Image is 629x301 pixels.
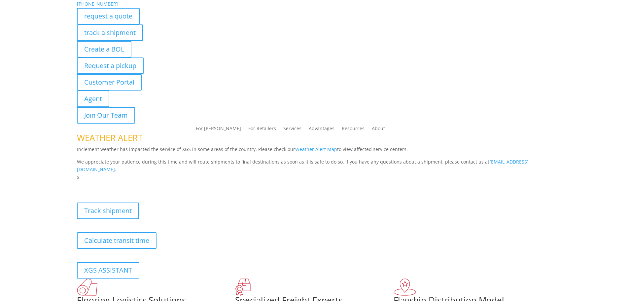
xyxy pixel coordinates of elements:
img: xgs-icon-flagship-distribution-model-red [394,279,416,296]
a: For [PERSON_NAME] [196,126,241,133]
a: track a shipment [77,24,143,41]
span: WEATHER ALERT [77,132,142,144]
b: Visibility, transparency, and control for your entire supply chain. [77,182,224,189]
img: xgs-icon-total-supply-chain-intelligence-red [77,279,97,296]
a: Track shipment [77,203,139,219]
a: For Retailers [248,126,276,133]
a: Weather Alert Map [295,146,337,152]
a: Customer Portal [77,74,142,91]
a: XGS ASSISTANT [77,262,139,279]
a: request a quote [77,8,140,24]
a: Services [283,126,301,133]
p: We appreciate your patience during this time and will route shipments to final destinations as so... [77,158,552,174]
a: Request a pickup [77,57,144,74]
p: Inclement weather has impacted the service of XGS in some areas of the country. Please check our ... [77,145,552,158]
a: [PHONE_NUMBER] [77,1,118,7]
a: Calculate transit time [77,232,157,249]
a: Join Our Team [77,107,135,124]
a: Create a BOL [77,41,131,57]
a: Resources [342,126,365,133]
a: About [372,126,385,133]
a: Advantages [309,126,334,133]
p: x [77,173,552,181]
a: Agent [77,91,109,107]
img: xgs-icon-focused-on-flooring-red [235,279,251,296]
